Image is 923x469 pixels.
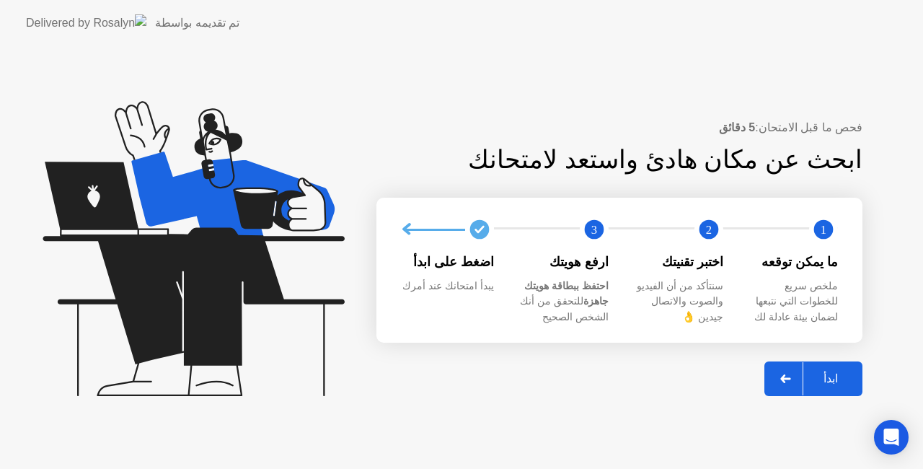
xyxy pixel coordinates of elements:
[376,119,862,136] div: فحص ما قبل الامتحان:
[746,279,838,325] div: ملخص سريع للخطوات التي نتبعها لضمان بيئة عادلة لك
[591,223,597,237] text: 3
[632,279,723,325] div: سنتأكد من أن الفيديو والصوت والاتصال جيدين 👌
[821,223,826,237] text: 1
[517,279,609,325] div: للتحقق من أنك الشخص الصحيح
[155,14,239,32] div: تم تقديمه بواسطة
[719,121,755,133] b: 5 دقائق
[874,420,909,455] div: Open Intercom Messenger
[706,223,712,237] text: 2
[803,372,858,385] div: ابدأ
[764,361,862,396] button: ابدأ
[26,14,146,31] img: Delivered by Rosalyn
[376,141,862,179] div: ابحث عن مكان هادئ واستعد لامتحانك
[402,253,494,271] div: اضغط على ابدأ
[632,253,723,271] div: اختبر تقنيتك
[524,280,609,307] b: احتفظ ببطاقة هويتك جاهزة
[402,279,494,294] div: يبدأ امتحانك عند أمرك
[746,253,838,271] div: ما يمكن توقعه
[517,253,609,271] div: ارفع هويتك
